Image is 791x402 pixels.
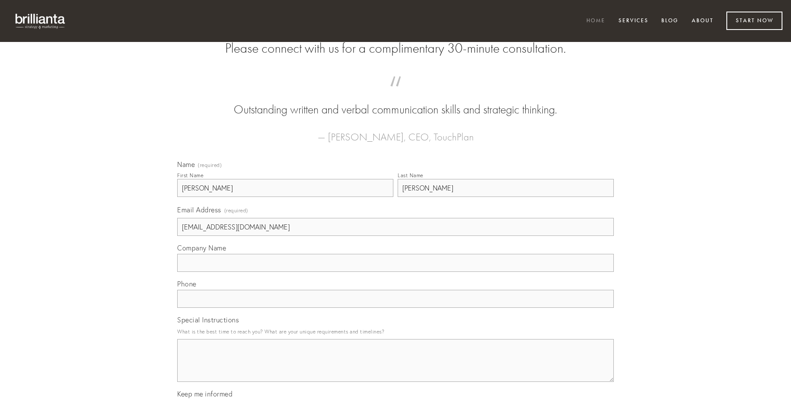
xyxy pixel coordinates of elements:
[191,85,600,101] span: “
[177,316,239,324] span: Special Instructions
[613,14,654,28] a: Services
[177,326,614,337] p: What is the best time to reach you? What are your unique requirements and timelines?
[224,205,248,216] span: (required)
[198,163,222,168] span: (required)
[9,9,73,33] img: brillianta - research, strategy, marketing
[191,118,600,146] figcaption: — [PERSON_NAME], CEO, TouchPlan
[177,280,196,288] span: Phone
[581,14,611,28] a: Home
[177,40,614,57] h2: Please connect with us for a complimentary 30-minute consultation.
[726,12,782,30] a: Start Now
[177,172,203,179] div: First Name
[177,160,195,169] span: Name
[656,14,684,28] a: Blog
[398,172,423,179] div: Last Name
[177,244,226,252] span: Company Name
[177,390,232,398] span: Keep me informed
[686,14,719,28] a: About
[177,205,221,214] span: Email Address
[191,85,600,118] blockquote: Outstanding written and verbal communication skills and strategic thinking.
